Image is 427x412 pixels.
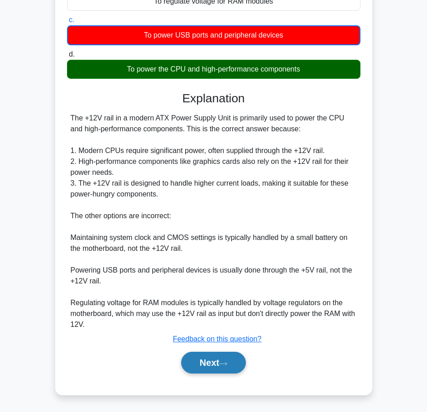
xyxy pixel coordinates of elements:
[173,335,262,343] a: Feedback on this question?
[181,352,246,374] button: Next
[72,91,355,106] h3: Explanation
[67,25,360,45] div: To power USB ports and peripheral devices
[69,16,74,24] span: c.
[67,60,360,79] div: To power the CPU and high-performance components
[71,113,357,330] div: The +12V rail in a modern ATX Power Supply Unit is primarily used to power the CPU and high-perfo...
[69,50,75,58] span: d.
